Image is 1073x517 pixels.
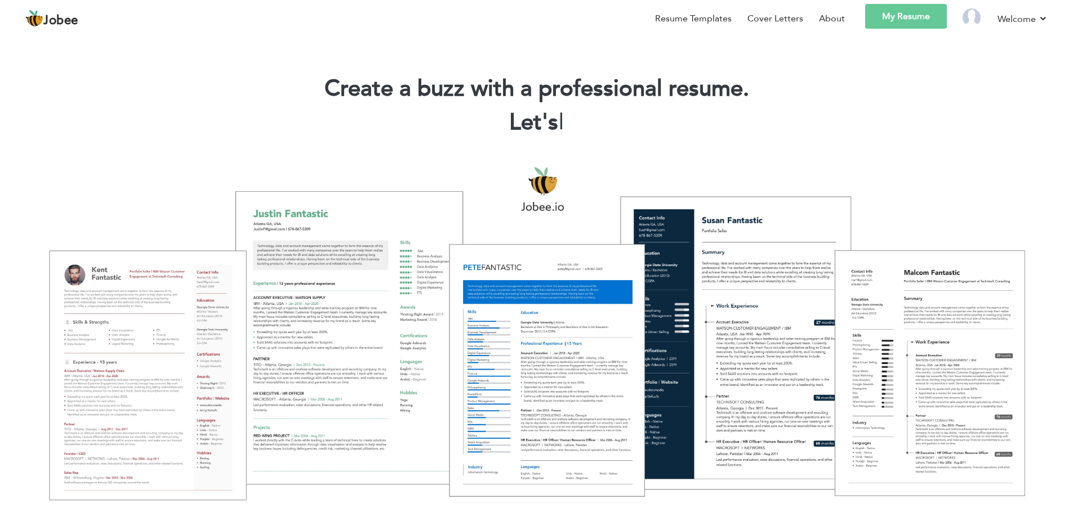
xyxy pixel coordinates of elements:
[17,74,1056,104] h1: Create a buzz with a professional resume.
[747,12,803,25] a: Cover Letters
[43,15,78,27] span: Jobee
[17,108,1056,137] h2: Let's
[655,12,732,25] a: Resume Templates
[963,8,981,26] img: Profile Img
[819,12,845,25] a: About
[25,10,43,28] img: jobee.io
[559,107,564,138] span: |
[998,12,1048,26] a: Welcome
[865,4,947,29] a: My Resume
[25,10,78,28] a: Jobee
